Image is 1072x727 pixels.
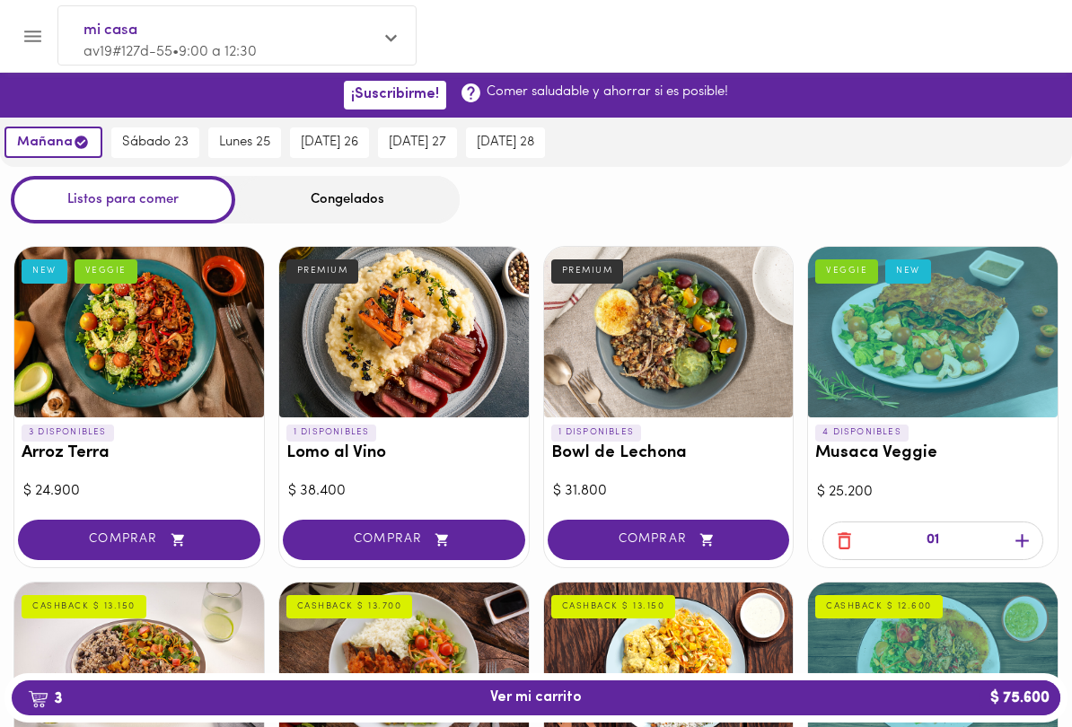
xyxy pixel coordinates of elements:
[551,425,642,441] p: 1 DISPONIBLES
[22,595,146,618] div: CASHBACK $ 13.150
[11,14,55,58] button: Menu
[111,127,199,158] button: sábado 23
[11,176,235,223] div: Listos para comer
[22,425,114,441] p: 3 DISPONIBLES
[18,520,260,560] button: COMPRAR
[22,259,67,283] div: NEW
[344,81,446,109] button: ¡Suscribirme!
[23,481,255,502] div: $ 24.900
[351,86,439,103] span: ¡Suscribirme!
[17,687,73,710] b: 3
[551,595,676,618] div: CASHBACK $ 13.150
[968,623,1054,709] iframe: Messagebird Livechat Widget
[466,127,545,158] button: [DATE] 28
[28,690,48,708] img: cart.png
[927,530,939,551] p: 01
[305,532,503,547] span: COMPRAR
[817,482,1049,503] div: $ 25.200
[17,134,90,151] span: mañana
[208,127,281,158] button: lunes 25
[235,176,460,223] div: Congelados
[83,45,257,59] span: av19#127d-55 • 9:00 a 12:30
[12,680,1060,715] button: 3Ver mi carrito$ 75.600
[75,259,137,283] div: VEGGIE
[14,247,264,417] div: Arroz Terra
[283,520,525,560] button: COMPRAR
[83,19,373,42] span: mi casa
[301,135,358,151] span: [DATE] 26
[490,689,582,706] span: Ver mi carrito
[40,532,238,547] span: COMPRAR
[286,259,359,283] div: PREMIUM
[487,83,728,101] p: Comer saludable y ahorrar si es posible!
[885,259,931,283] div: NEW
[815,444,1050,463] h3: Musaca Veggie
[815,425,909,441] p: 4 DISPONIBLES
[551,444,786,463] h3: Bowl de Lechona
[548,520,790,560] button: COMPRAR
[286,595,413,618] div: CASHBACK $ 13.700
[288,481,520,502] div: $ 38.400
[808,247,1058,417] div: Musaca Veggie
[815,259,878,283] div: VEGGIE
[389,135,446,151] span: [DATE] 27
[279,247,529,417] div: Lomo al Vino
[286,444,522,463] h3: Lomo al Vino
[22,444,257,463] h3: Arroz Terra
[290,127,369,158] button: [DATE] 26
[4,127,102,158] button: mañana
[219,135,270,151] span: lunes 25
[553,481,785,502] div: $ 31.800
[551,259,624,283] div: PREMIUM
[122,135,189,151] span: sábado 23
[570,532,768,547] span: COMPRAR
[815,595,943,618] div: CASHBACK $ 12.600
[544,247,794,417] div: Bowl de Lechona
[477,135,534,151] span: [DATE] 28
[378,127,457,158] button: [DATE] 27
[286,425,377,441] p: 1 DISPONIBLES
